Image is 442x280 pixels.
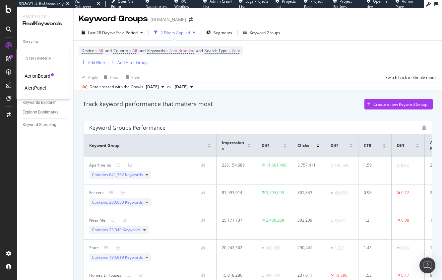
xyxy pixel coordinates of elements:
[297,217,317,223] div: 302,239
[95,48,97,53] span: =
[172,83,196,91] button: [DATE]
[92,254,143,260] span: Contains
[111,30,138,35] span: vs Prev. Period
[222,190,248,196] div: 81,593,614
[297,143,309,149] span: Clicks
[383,72,437,83] button: Switch back to Simple mode
[23,109,58,116] div: Explorer Bookmarks
[117,60,148,65] div: Add Filter Group
[25,85,46,91] a: AlertPanel
[160,30,190,35] div: 2 Filters Applied
[297,272,317,278] div: 231,011
[266,217,284,223] div: 2,400,208
[266,245,281,251] div: 360,358
[166,48,168,53] span: =
[331,165,333,167] img: Equal
[222,272,248,278] div: 15,018,280
[151,16,186,23] div: [DOMAIN_NAME]
[262,143,269,149] span: Diff
[88,60,105,65] div: Add Filter
[109,172,143,177] span: 641,762 Keywords
[79,58,105,66] button: Add Filter
[23,121,69,128] a: Keyword Sampling
[146,84,159,90] span: 2025 Aug. 8th
[143,83,167,91] button: [DATE]
[205,48,227,53] span: Search Type
[79,27,146,38] button: Last 28 DaysvsPrev. Period
[364,162,384,168] div: 1.59
[88,30,111,35] span: Last 28 Days
[23,38,38,45] div: Overview
[139,48,146,53] span: and
[109,254,143,260] span: 194,919 Keywords
[331,220,333,222] img: Equal
[146,4,167,9] span: Datasources
[89,124,165,131] div: Keyword Groups Performance
[167,84,172,90] span: vs
[401,163,409,169] div: 0.03
[419,257,435,273] div: Open Intercom Messenger
[397,247,400,249] img: Equal
[214,30,232,35] span: Segments
[297,162,317,168] div: 3,757,411
[240,27,283,38] button: Keyword Groups
[250,30,280,35] div: Keyword Groups
[25,73,50,79] a: ActionBoard
[79,13,148,25] div: Keyword Groups
[331,247,333,249] img: Equal
[297,190,317,196] div: 801,843
[262,275,264,277] img: Equal
[79,72,98,83] button: Apply
[232,46,240,55] span: Web
[123,72,140,83] button: Save
[364,217,384,223] div: 1.2
[23,13,68,20] div: Analytics
[196,48,203,53] span: and
[23,99,69,106] a: Keywords Explorer
[422,125,426,130] div: bug
[397,165,400,167] img: Equal
[108,58,148,66] button: Add Filter Group
[222,162,248,168] div: 236,154,689
[147,48,165,53] span: Keywords
[335,190,347,196] div: 40,683
[98,46,103,55] span: All
[175,84,188,90] span: 2025 Jul. 11th
[151,27,198,38] button: 2 Filters Applied
[23,109,69,116] a: Explorer Bookmarks
[110,75,120,80] div: Clear
[23,121,56,128] div: Keyword Sampling
[364,272,384,278] div: 1.53
[92,172,143,178] span: Contains
[335,163,349,169] div: 106,695
[169,46,194,55] span: Non-Branded
[373,102,427,107] div: Create a new Keyword Group
[204,27,235,38] button: Segments
[89,162,111,168] div: Apartments
[89,245,99,251] div: State
[113,48,128,53] span: Country
[132,46,137,55] span: All
[401,217,409,223] div: 0.08
[47,1,65,7] div: ReadOnly:
[228,48,231,53] span: =
[335,218,345,224] div: 8,534
[90,84,143,90] div: Data crossed with the Crawls
[101,72,120,83] button: Clear
[131,75,140,80] div: Save
[364,99,433,109] button: Create a new Keyword Group
[364,245,384,251] div: 1.43
[266,162,286,168] div: 11,661,466
[401,190,409,196] div: 0.12
[89,272,121,278] div: Homes & Houses
[109,199,143,205] span: 280,683 Keywords
[262,247,264,249] img: Equal
[89,217,105,223] div: Near Me
[92,227,141,233] span: Contains
[335,245,345,251] div: 1,221
[297,245,317,251] div: 290,441
[364,190,384,196] div: 0.98
[401,245,409,251] div: 0.03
